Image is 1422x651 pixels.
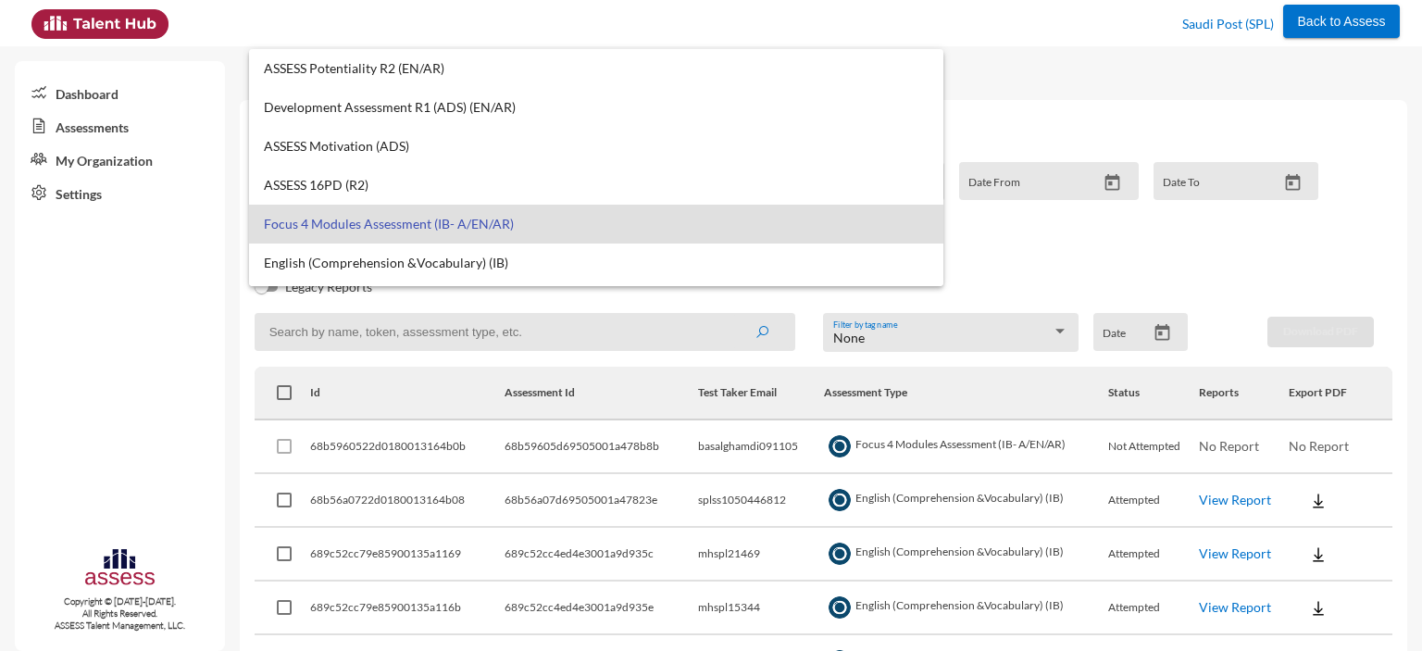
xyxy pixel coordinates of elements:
span: ASSESS Potentiality R2 (EN/AR) [264,61,929,76]
span: ASSESS 16PD (R2) [264,178,929,193]
span: English (Comprehension &Vocabulary) (IB) [264,256,929,270]
span: Development Assessment R1 (ADS) (EN/AR) [264,100,929,115]
span: Focus 4 Modules Assessment (IB- A/EN/AR) [264,217,929,232]
span: ASSESS Motivation (ADS) [264,139,929,154]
